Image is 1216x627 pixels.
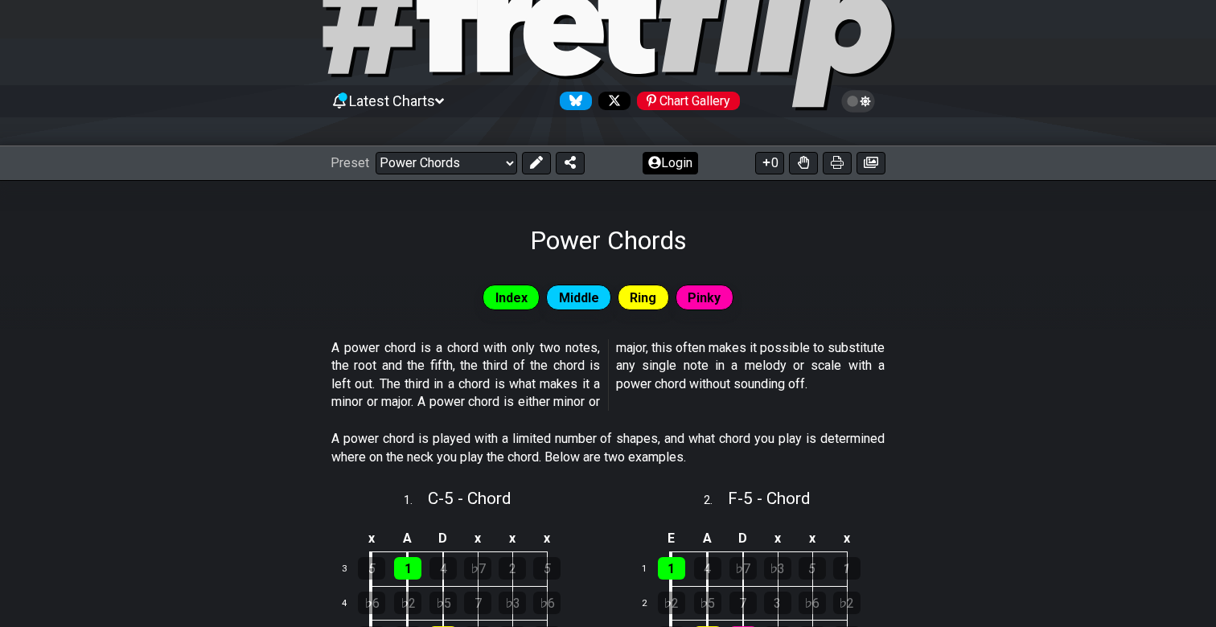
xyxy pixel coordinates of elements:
[694,592,721,614] div: ♭5
[533,557,561,580] div: 5
[658,557,685,580] div: 1
[390,526,426,552] td: A
[658,592,685,614] div: ♭2
[404,492,428,510] span: 1 .
[495,526,530,552] td: x
[331,430,885,466] p: A power chord is played with a limited number of shapes, and what chord you play is determined wh...
[795,526,829,552] td: x
[857,152,885,174] button: Create image
[764,592,791,614] div: 3
[425,526,461,552] td: D
[704,492,728,510] span: 2 .
[394,557,421,580] div: 1
[688,286,721,309] span: Pinky
[464,592,491,614] div: 7
[630,286,656,309] span: Ring
[764,557,791,580] div: ♭3
[592,92,631,110] a: Follow #fretflip at X
[332,552,371,587] td: 3
[533,592,561,614] div: ♭6
[694,557,721,580] div: 4
[823,152,852,174] button: Print
[376,152,517,174] select: Preset
[643,152,698,174] button: Login
[358,592,385,614] div: ♭6
[522,152,551,174] button: Edit Preset
[755,152,784,174] button: 0
[760,526,795,552] td: x
[631,92,740,110] a: #fretflip at Pinterest
[556,152,585,174] button: Share Preset
[559,286,599,309] span: Middle
[499,557,526,580] div: 2
[689,526,725,552] td: A
[728,489,810,508] span: F - 5 - Chord
[725,526,761,552] td: D
[632,552,671,587] td: 1
[729,592,757,614] div: 7
[530,526,565,552] td: x
[849,94,868,109] span: Toggle light / dark theme
[799,557,826,580] div: 5
[358,557,385,580] div: 5
[429,557,457,580] div: 4
[464,557,491,580] div: ♭7
[461,526,495,552] td: x
[394,592,421,614] div: ♭2
[829,526,864,552] td: x
[833,592,861,614] div: ♭2
[530,225,687,256] h1: Power Chords
[653,526,690,552] td: E
[637,92,740,110] div: Chart Gallery
[429,592,457,614] div: ♭5
[331,155,369,170] span: Preset
[428,489,511,508] span: C - 5 - Chord
[349,92,435,109] span: Latest Charts
[799,592,826,614] div: ♭6
[499,592,526,614] div: ♭3
[332,586,371,621] td: 4
[729,557,757,580] div: ♭7
[789,152,818,174] button: Toggle Dexterity for all fretkits
[495,286,528,309] span: Index
[632,586,671,621] td: 2
[553,92,592,110] a: Follow #fretflip at Bluesky
[331,339,885,412] p: A power chord is a chord with only two notes, the root and the fifth, the third of the chord is l...
[833,557,861,580] div: 1
[353,526,390,552] td: x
